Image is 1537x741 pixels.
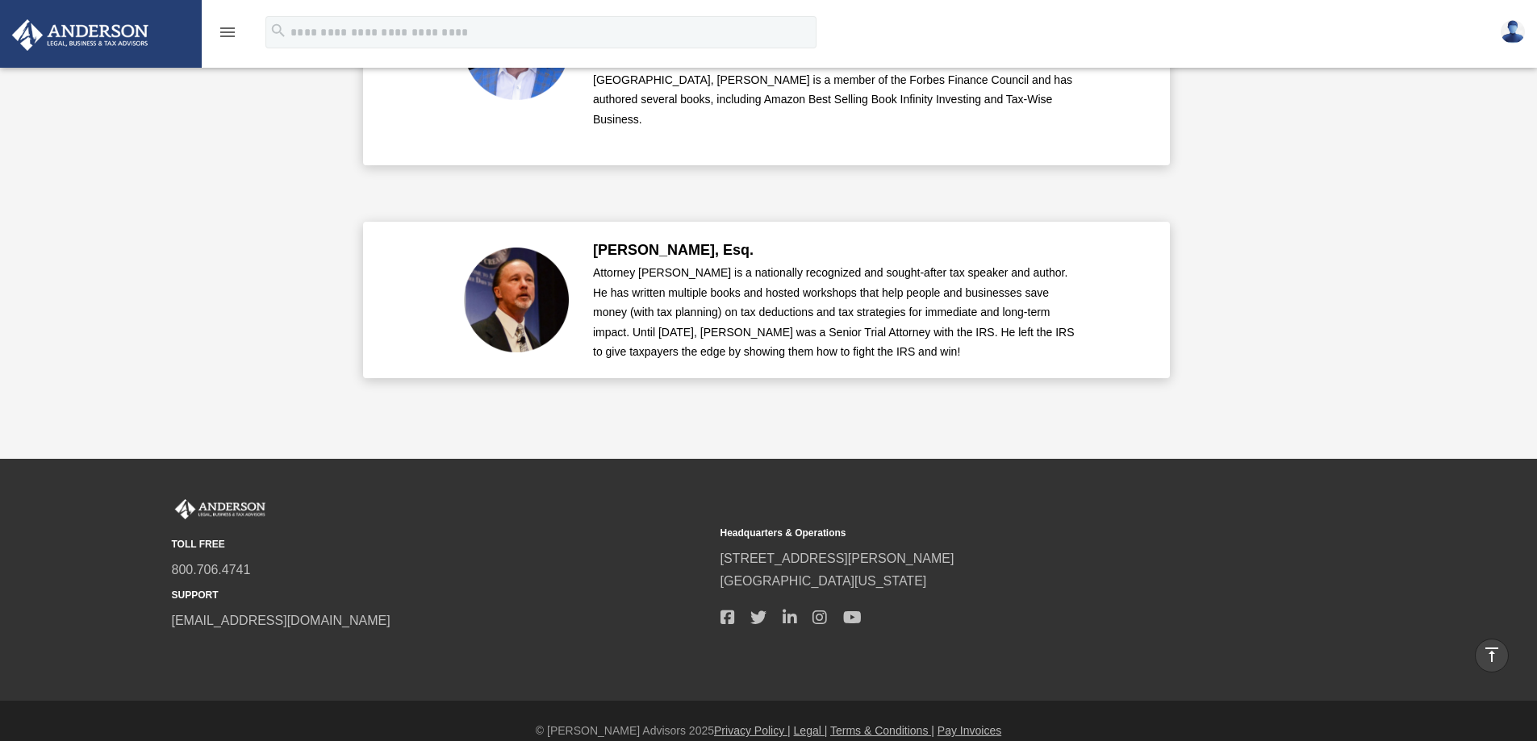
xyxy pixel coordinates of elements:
b: [PERSON_NAME], Esq. [593,242,754,258]
img: Anderson Advisors Platinum Portal [7,19,153,51]
i: search [269,22,287,40]
small: SUPPORT [172,587,709,604]
a: menu [218,28,237,42]
img: User Pic [1501,20,1525,44]
a: vertical_align_top [1475,639,1509,672]
small: Headquarters & Operations [720,525,1258,542]
a: [GEOGRAPHIC_DATA][US_STATE] [720,574,927,588]
img: Anderson Advisors Platinum Portal [172,499,269,520]
a: [STREET_ADDRESS][PERSON_NAME] [720,552,954,565]
a: [EMAIL_ADDRESS][DOMAIN_NAME] [172,614,391,627]
div: Attorney [PERSON_NAME] is a nationally recognized and sought-after tax speaker and author. He has... [593,263,1077,362]
a: Terms & Conditions | [830,724,934,737]
img: Scott-Estill-Headshot.png [464,248,569,352]
a: Privacy Policy | [714,724,791,737]
i: vertical_align_top [1482,645,1501,664]
a: 800.706.4741 [172,563,251,577]
i: menu [218,23,237,42]
small: TOLL FREE [172,536,709,553]
a: Pay Invoices [938,724,1001,737]
a: Legal | [794,724,828,737]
